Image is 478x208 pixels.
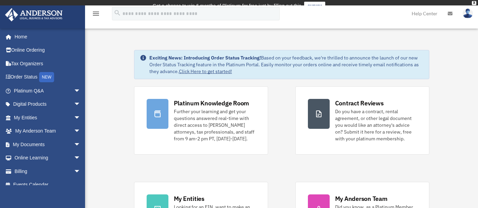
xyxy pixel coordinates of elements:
a: Click Here to get started! [179,68,232,74]
span: arrow_drop_down [74,151,87,165]
a: My Documentsarrow_drop_down [5,138,91,151]
img: User Pic [463,8,473,18]
a: Events Calendar [5,178,91,192]
div: close [472,1,476,5]
img: Anderson Advisors Platinum Portal [3,8,65,21]
div: Do you have a contract, rental agreement, or other legal document you would like an attorney's ad... [335,108,417,142]
span: arrow_drop_down [74,138,87,152]
div: My Entities [174,194,204,203]
div: Further your learning and get your questions answered real-time with direct access to [PERSON_NAM... [174,108,256,142]
a: Platinum Knowledge Room Further your learning and get your questions answered real-time with dire... [134,86,268,155]
div: My Anderson Team [335,194,388,203]
div: Based on your feedback, we're thrilled to announce the launch of our new Order Status Tracking fe... [149,54,424,75]
a: My Entitiesarrow_drop_down [5,111,91,124]
a: Home [5,30,87,44]
a: Order StatusNEW [5,70,91,84]
span: arrow_drop_down [74,164,87,178]
div: Platinum Knowledge Room [174,99,249,107]
i: search [114,9,121,17]
span: arrow_drop_down [74,124,87,138]
a: Platinum Q&Aarrow_drop_down [5,84,91,98]
a: Contract Reviews Do you have a contract, rental agreement, or other legal document you would like... [295,86,429,155]
a: Online Learningarrow_drop_down [5,151,91,165]
a: Online Ordering [5,44,91,57]
span: arrow_drop_down [74,111,87,125]
div: Get a chance to win 6 months of Platinum for free just by filling out this [153,2,301,10]
i: menu [92,10,100,18]
strong: Exciting News: Introducing Order Status Tracking! [149,55,261,61]
a: Billingarrow_drop_down [5,164,91,178]
a: survey [304,2,325,10]
a: menu [92,12,100,18]
div: Contract Reviews [335,99,384,107]
a: My Anderson Teamarrow_drop_down [5,124,91,138]
span: arrow_drop_down [74,98,87,111]
div: NEW [39,72,54,82]
a: Tax Organizers [5,57,91,70]
a: Digital Productsarrow_drop_down [5,98,91,111]
span: arrow_drop_down [74,84,87,98]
